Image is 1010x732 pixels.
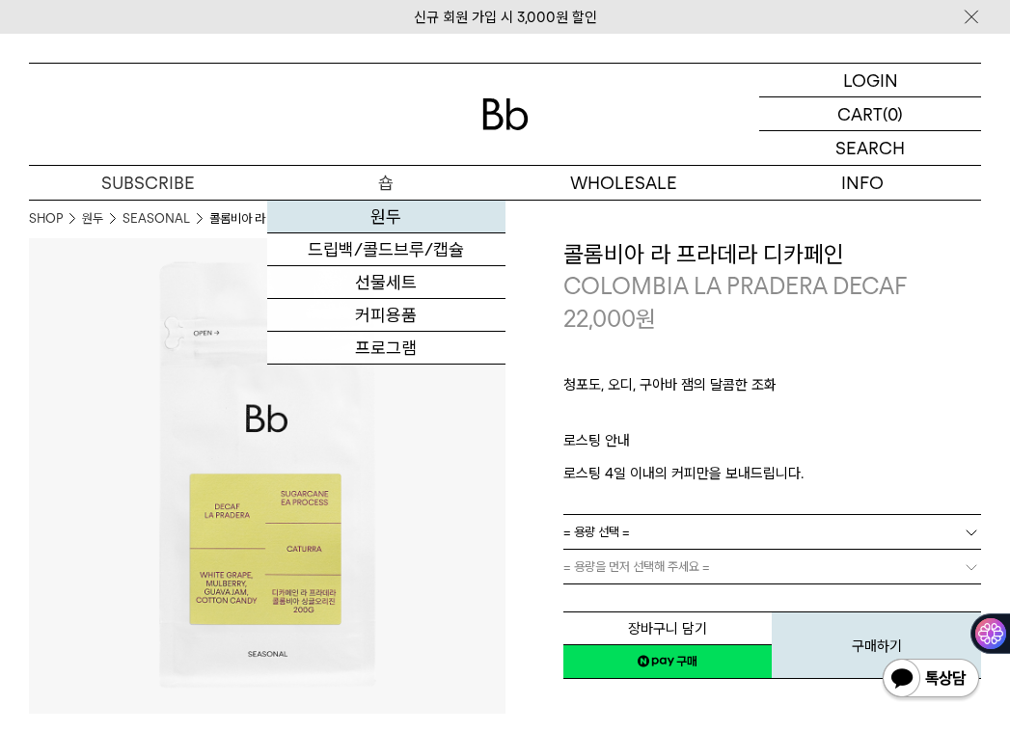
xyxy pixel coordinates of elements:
p: ㅤ [563,406,982,429]
button: 구매하기 [772,611,981,679]
a: SHOP [29,209,63,229]
a: 드립백/콜드브루/캡슐 [267,233,505,266]
a: 숍 [267,166,505,200]
span: = 용량을 먼저 선택해 주세요 = [563,550,710,583]
a: 원두 [82,209,103,229]
a: 원두 [267,201,505,233]
span: 원 [636,305,656,333]
img: 로고 [482,98,529,130]
p: 청포도, 오디, 구아바 잼의 달콤한 조화 [563,373,982,406]
p: SEARCH [835,131,905,165]
p: COLOMBIA LA PRADERA DECAF [563,270,982,303]
a: 프로그램 [267,332,505,365]
p: INFO [743,166,981,200]
p: 로스팅 안내 [563,429,982,462]
p: 로스팅 4일 이내의 커피만을 보내드립니다. [563,462,982,485]
a: CART (0) [759,97,981,131]
a: 새창 [563,644,773,679]
a: 커피용품 [267,299,505,332]
img: 카카오톡 채널 1:1 채팅 버튼 [881,657,981,703]
a: SEASONAL [123,209,190,229]
p: WHOLESALE [505,166,744,200]
a: 선물세트 [267,266,505,299]
a: LOGIN [759,64,981,97]
li: 콜롬비아 라 프라데라 디카페인 [209,209,356,229]
img: 콜롬비아 라 프라데라 디카페인 [29,238,505,715]
p: (0) [883,97,903,130]
p: CART [837,97,883,130]
p: 22,000 [563,303,656,336]
span: = 용량 선택 = [563,515,630,549]
h3: 콜롬비아 라 프라데라 디카페인 [563,238,982,271]
a: SUBSCRIBE [29,166,267,200]
button: 장바구니 담기 [563,611,773,645]
p: LOGIN [843,64,898,96]
a: 신규 회원 가입 시 3,000원 할인 [414,9,597,26]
